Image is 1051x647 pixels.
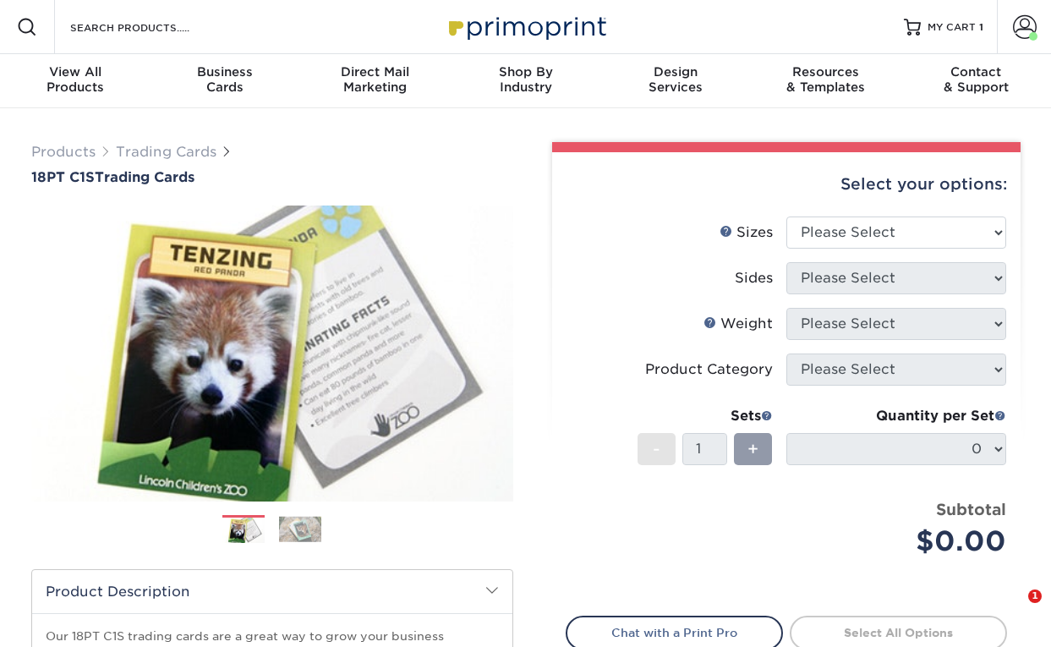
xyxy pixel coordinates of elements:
[566,152,1007,217] div: Select your options:
[151,54,301,108] a: BusinessCards
[279,516,321,542] img: Trading Cards 02
[645,359,773,380] div: Product Category
[936,500,1006,518] strong: Subtotal
[747,436,758,462] span: +
[799,521,1006,562] div: $0.00
[786,406,1006,426] div: Quantity per Set
[116,144,216,160] a: Trading Cards
[151,64,301,95] div: Cards
[31,169,513,185] h1: Trading Cards
[600,64,751,95] div: Services
[451,64,601,80] span: Shop By
[928,20,976,35] span: MY CART
[1028,589,1042,603] span: 1
[600,64,751,80] span: Design
[31,169,513,185] a: 18PT C1STrading Cards
[720,222,773,243] div: Sizes
[31,187,513,520] img: 18PT C1S 01
[300,64,451,95] div: Marketing
[300,54,451,108] a: Direct MailMarketing
[600,54,751,108] a: DesignServices
[900,64,1051,95] div: & Support
[300,64,451,80] span: Direct Mail
[451,64,601,95] div: Industry
[151,64,301,80] span: Business
[451,54,601,108] a: Shop ByIndustry
[751,64,901,80] span: Resources
[638,406,773,426] div: Sets
[751,64,901,95] div: & Templates
[653,436,660,462] span: -
[751,54,901,108] a: Resources& Templates
[900,54,1051,108] a: Contact& Support
[31,144,96,160] a: Products
[32,570,512,613] h2: Product Description
[703,314,773,334] div: Weight
[441,8,610,45] img: Primoprint
[979,21,983,33] span: 1
[900,64,1051,80] span: Contact
[222,516,265,546] img: Trading Cards 01
[68,17,233,37] input: SEARCH PRODUCTS.....
[994,589,1034,630] iframe: Intercom live chat
[31,169,95,185] span: 18PT C1S
[735,268,773,288] div: Sides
